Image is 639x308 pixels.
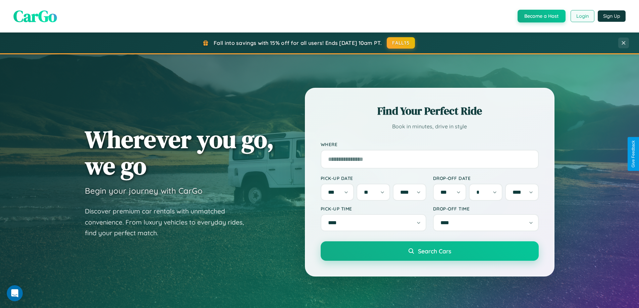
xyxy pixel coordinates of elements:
label: Pick-up Time [321,206,426,211]
label: Drop-off Time [433,206,539,211]
span: CarGo [13,5,57,27]
div: Give Feedback [631,140,636,168]
button: Become a Host [518,10,566,22]
p: Discover premium car rentals with unmatched convenience. From luxury vehicles to everyday rides, ... [85,206,253,239]
iframe: Intercom live chat [7,285,23,301]
h3: Begin your journey with CarGo [85,186,203,196]
button: Sign Up [598,10,626,22]
p: Book in minutes, drive in style [321,122,539,131]
label: Drop-off Date [433,175,539,181]
span: Fall into savings with 15% off for all users! Ends [DATE] 10am PT. [214,40,382,46]
button: Login [571,10,594,22]
button: FALL15 [387,37,415,49]
span: Search Cars [418,247,451,255]
label: Where [321,141,539,147]
h2: Find Your Perfect Ride [321,104,539,118]
label: Pick-up Date [321,175,426,181]
button: Search Cars [321,241,539,261]
h1: Wherever you go, we go [85,126,274,179]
